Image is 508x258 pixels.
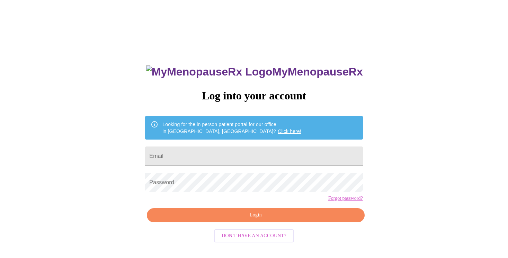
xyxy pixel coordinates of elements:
[328,196,363,201] a: Forgot password?
[162,118,301,137] div: Looking for the in person patient portal for our office in [GEOGRAPHIC_DATA], [GEOGRAPHIC_DATA]?
[146,65,272,78] img: MyMenopauseRx Logo
[212,232,296,238] a: Don't have an account?
[278,128,301,134] a: Click here!
[146,65,363,78] h3: MyMenopauseRx
[222,232,286,240] span: Don't have an account?
[155,211,356,220] span: Login
[214,229,294,243] button: Don't have an account?
[145,89,363,102] h3: Log into your account
[147,208,364,222] button: Login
